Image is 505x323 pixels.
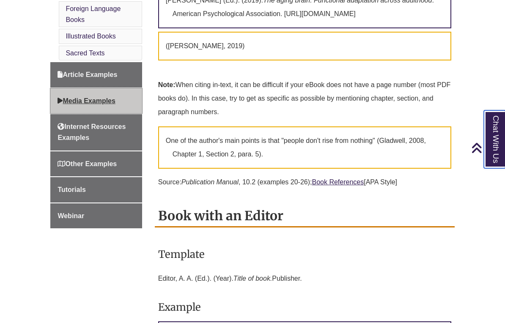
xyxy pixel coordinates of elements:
a: Back to Top [471,142,503,153]
p: Editor, A. A. (Ed.). (Year). Publisher. [158,268,451,289]
span: Article Examples [58,71,117,78]
a: Book References [312,178,364,186]
h2: Book with an Editor [155,205,455,227]
span: Other Examples [58,160,117,167]
span: Webinar [58,212,84,219]
p: ([PERSON_NAME], 2019) [158,32,451,60]
span: Tutorials [58,186,85,193]
a: Tutorials [50,177,142,203]
a: Internet Resources Examples [50,114,142,150]
h3: Template [158,244,451,264]
a: Other Examples [50,151,142,177]
a: Illustrated Books [66,33,115,40]
p: Source: , 10.2 (examples 20-26); [APA Style] [158,172,451,192]
strong: Note: [158,81,176,88]
em: Publication Manual [181,178,239,186]
a: Webinar [50,203,142,229]
p: One of the author's main points is that "people don't rise from nothing" (Gladwell, 2008, Chapter... [158,126,451,169]
span: Media Examples [58,97,115,104]
span: Internet Resources Examples [58,123,126,141]
a: Article Examples [50,62,142,88]
h3: Example [158,297,451,317]
a: Media Examples [50,88,142,114]
p: When citing in-text, it can be difficult if your eBook does not have a page number (most PDF book... [158,75,451,122]
em: Title of book. [233,275,272,282]
a: Foreign Language Books [66,5,121,23]
a: Sacred Texts [66,49,104,57]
